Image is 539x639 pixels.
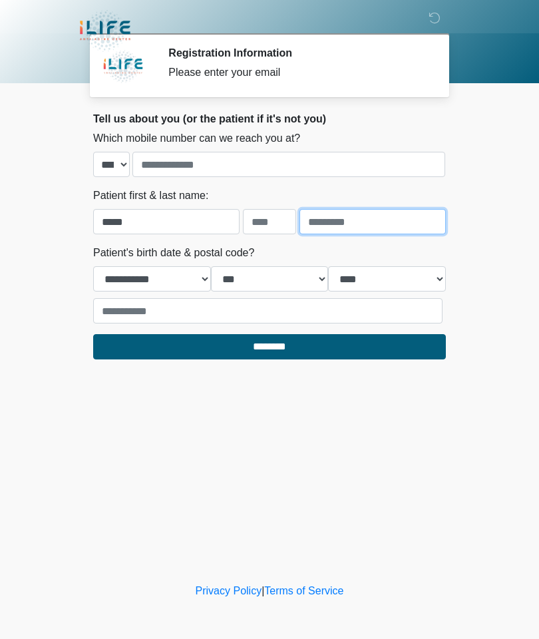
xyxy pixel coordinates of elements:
img: Agent Avatar [103,47,143,87]
img: iLIFE Anti-Aging Center Logo [80,10,130,52]
label: Patient's birth date & postal code? [93,245,254,261]
a: Terms of Service [264,585,343,596]
h2: Tell us about you (or the patient if it's not you) [93,112,446,125]
label: Patient first & last name: [93,188,208,204]
div: Please enter your email [168,65,426,81]
a: | [262,585,264,596]
a: Privacy Policy [196,585,262,596]
label: Which mobile number can we reach you at? [93,130,300,146]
